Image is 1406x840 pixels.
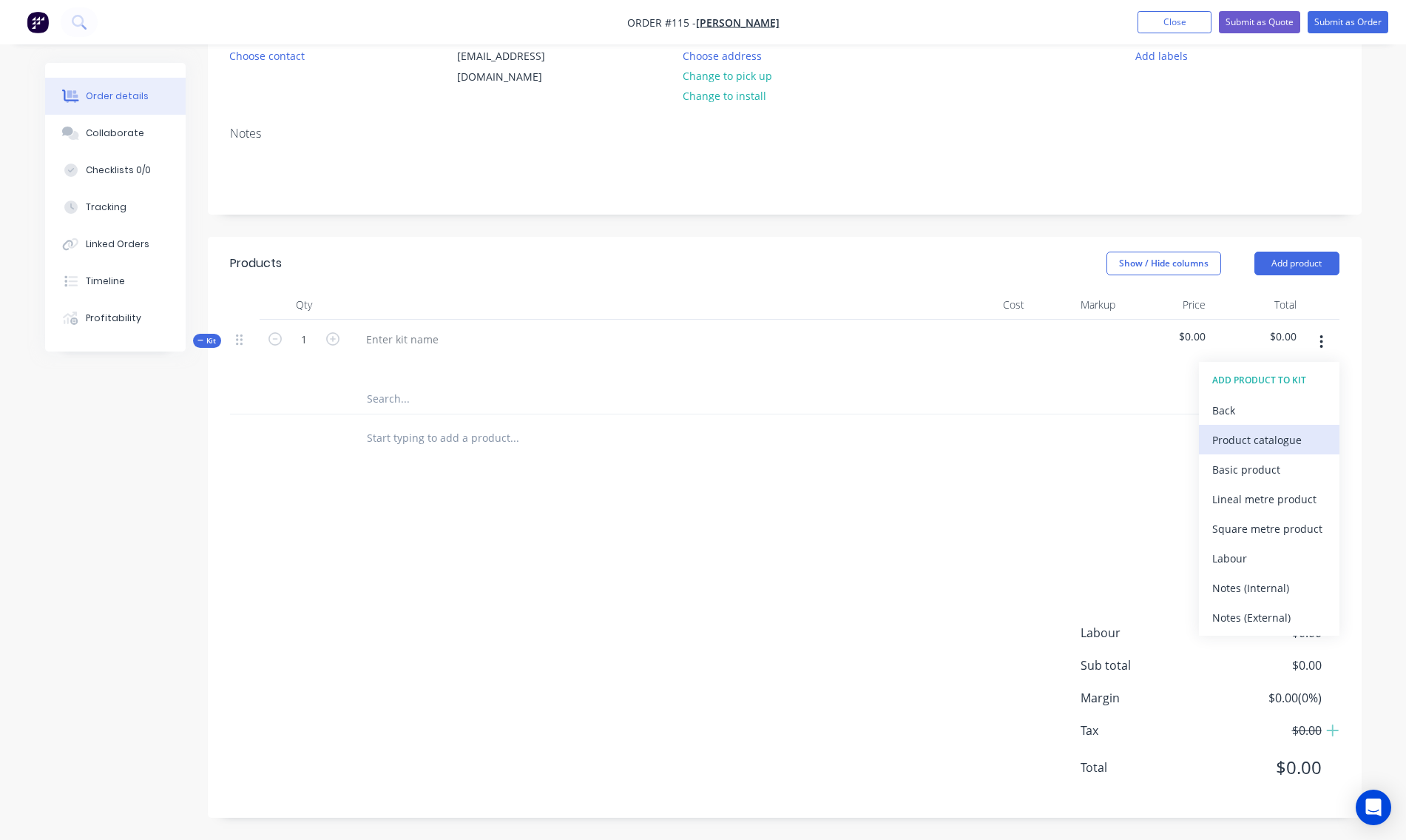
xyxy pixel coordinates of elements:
[940,290,1031,320] div: Cost
[366,423,662,453] input: Start typing to add a product...
[1211,689,1321,707] span: $0.00 ( 0 %)
[45,226,186,263] button: Linked Orders
[1254,252,1339,275] button: Add product
[45,300,186,337] button: Profitability
[193,334,221,348] div: Kit
[457,46,580,87] div: [EMAIL_ADDRESS][DOMAIN_NAME]
[1211,656,1321,674] span: $0.00
[1212,371,1326,390] div: ADD PRODUCT TO KIT
[1128,45,1196,65] button: Add labels
[230,127,1339,141] div: Notes
[1127,329,1206,344] span: $0.00
[1199,602,1339,632] button: Notes (External)
[86,238,149,251] div: Linked Orders
[86,312,141,325] div: Profitability
[1212,548,1326,569] div: Labour
[45,152,186,189] button: Checklists 0/0
[1211,290,1302,320] div: Total
[1212,488,1326,510] div: Lineal metre product
[197,335,217,346] span: Kit
[696,16,780,30] a: [PERSON_NAME]
[45,78,186,115] button: Order details
[1199,484,1339,514] button: Lineal metre product
[45,263,186,300] button: Timeline
[1219,11,1300,33] button: Submit as Quote
[1199,573,1339,602] button: Notes (Internal)
[1081,759,1212,776] span: Total
[1356,790,1391,825] div: Open Intercom Messenger
[45,115,186,152] button: Collaborate
[1217,329,1297,344] span: $0.00
[86,164,151,177] div: Checklists 0/0
[86,90,149,103] div: Order details
[1212,459,1326,480] div: Basic product
[1308,11,1388,33] button: Submit as Order
[1212,607,1326,628] div: Notes (External)
[627,16,696,30] span: Order #115 -
[1121,290,1212,320] div: Price
[1199,514,1339,543] button: Square metre product
[1106,252,1221,275] button: Show / Hide columns
[1212,577,1326,599] div: Notes (Internal)
[1138,11,1211,33] button: Close
[1081,722,1212,739] span: Tax
[1211,722,1321,739] span: $0.00
[1211,754,1321,781] span: $0.00
[1212,518,1326,540] div: Square metre product
[45,189,186,226] button: Tracking
[86,275,125,288] div: Timeline
[1081,656,1212,674] span: Sub total
[675,66,780,86] button: Change to pick up
[1212,429,1326,451] div: Product catalogue
[221,45,312,65] button: Choose contact
[1199,366,1339,395] button: ADD PRODUCT TO KIT
[1199,543,1339,573] button: Labour
[1081,689,1212,707] span: Margin
[1199,395,1339,425] button: Back
[675,45,769,65] button: Choose address
[1199,454,1339,484] button: Basic product
[445,45,592,93] div: [EMAIL_ADDRESS][DOMAIN_NAME]
[230,255,282,272] div: Products
[260,290,348,320] div: Qty
[86,201,126,214] div: Tracking
[1030,290,1121,320] div: Markup
[1212,400,1326,421] div: Back
[366,384,662,414] input: Search...
[27,11,49,33] img: Factory
[675,86,774,106] button: Change to install
[1199,425,1339,454] button: Product catalogue
[86,127,144,140] div: Collaborate
[1081,624,1212,642] span: Labour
